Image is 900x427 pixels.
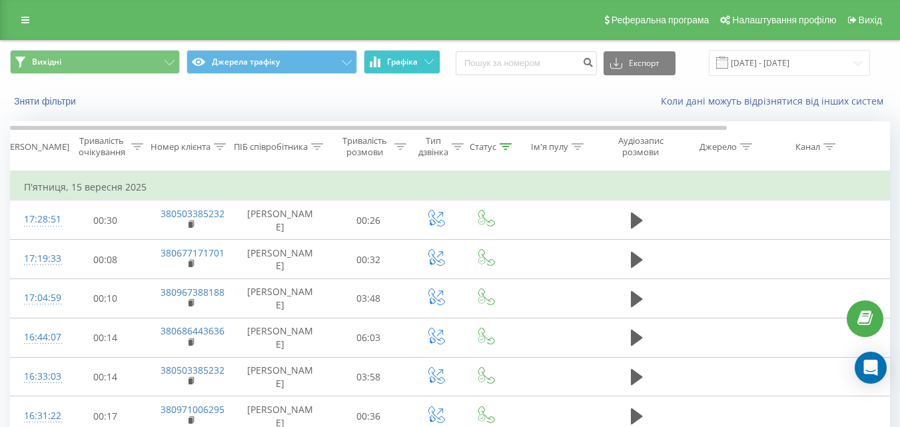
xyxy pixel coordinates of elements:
font: Джерело [699,141,737,153]
font: 03:48 [356,292,380,305]
font: 16:44:07 [24,330,61,343]
button: Графіка [364,50,440,74]
font: [PERSON_NAME] [2,141,69,153]
font: ПІБ співробітника [234,141,308,153]
font: Тривалість розмови [342,135,387,158]
font: 00:10 [93,292,117,305]
font: Зняти фільтри [14,96,76,107]
font: Номер клієнта [151,141,211,153]
font: Джерела трафіку [212,56,280,67]
font: Реферальна програма [612,15,709,25]
font: Статус [470,141,496,153]
font: 00:08 [93,253,117,266]
font: [PERSON_NAME] [247,207,313,233]
font: 00:14 [93,370,117,383]
font: [PERSON_NAME] [247,286,313,312]
font: [PERSON_NAME] [247,324,313,350]
font: Тип дзвінка [418,135,448,158]
font: 00:30 [93,214,117,226]
font: [PERSON_NAME] [247,364,313,390]
font: Вихідні [32,56,61,67]
a: 380677171701 [161,246,225,259]
a: 380686443636 [161,324,225,337]
font: Ім'я пулу [531,141,568,153]
font: Канал [795,141,820,153]
font: Графіка [387,56,418,67]
font: 17:19:33 [24,252,61,264]
div: Відкрити Intercom Messenger [855,352,887,384]
a: Коли дані можуть відрізнятися від інших систем [661,95,890,107]
font: Експорт [629,57,660,69]
input: Пошук за номером [456,51,597,75]
button: Експорт [604,51,675,75]
font: 16:31:22 [24,409,61,422]
font: [PERSON_NAME] [247,246,313,272]
font: Коли дані можуть відрізнятися від інших систем [661,95,883,107]
font: 00:36 [356,410,380,422]
font: 17:28:51 [24,213,61,225]
font: Аудіозапис розмови [618,135,664,158]
button: Зняти фільтри [10,95,83,107]
font: 00:17 [93,410,117,422]
a: 380971006295 [161,403,225,416]
font: 06:03 [356,331,380,344]
button: Джерела трафіку [187,50,356,74]
font: 00:26 [356,214,380,226]
a: 380503385232 [161,364,225,376]
font: 16:33:03 [24,370,61,382]
font: 17:04:59 [24,291,61,304]
font: П'ятниця, 15 вересня 2025 [24,181,147,193]
font: 00:32 [356,253,380,266]
a: 380503385232 [161,207,225,220]
font: Вихід [859,15,882,25]
font: 00:14 [93,331,117,344]
a: 380967388188 [161,286,225,298]
font: Налаштування профілю [732,15,836,25]
font: Тривалість очікування [79,135,125,158]
button: Вихідні [10,50,180,74]
font: 03:58 [356,370,380,383]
